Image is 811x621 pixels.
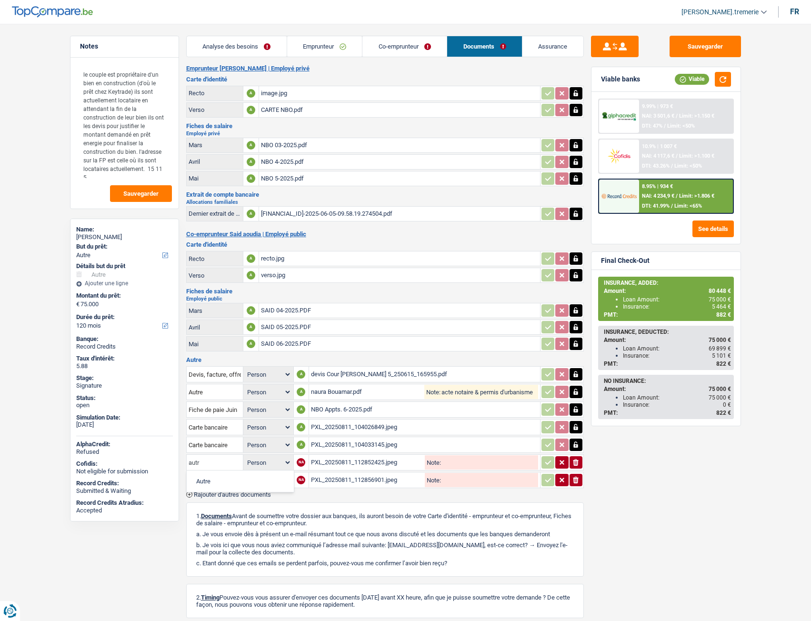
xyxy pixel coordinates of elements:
span: 822 € [716,410,731,416]
div: PMT: [604,311,731,318]
div: verso.jpg [261,268,538,282]
p: a. Je vous envoie dès à présent un e-mail résumant tout ce que nous avons discuté et les doc... [196,531,574,538]
img: Record Credits [601,187,637,205]
div: Taux d'intérêt: [76,355,173,362]
div: Ajouter une ligne [76,280,173,287]
span: / [664,123,666,129]
div: naura Bouamar.pdf [311,385,425,399]
div: NBO Appts. 6-2025.pdf [311,402,538,417]
span: Limit: <50% [674,163,702,169]
span: DTI: 47% [642,123,662,129]
div: Mars [189,307,241,314]
span: € [76,300,80,308]
div: A [247,254,255,263]
div: PXL_20250811_104026849.jpeg [311,420,538,434]
h2: Employé public [186,296,584,301]
h3: Fiches de salaire [186,288,584,294]
span: Limit: >1.100 € [679,153,714,159]
div: Not eligible for submission [76,468,173,475]
button: Sauvegarder [110,185,172,202]
div: A [247,271,255,280]
div: Signature [76,382,173,390]
h2: Emprunteur [PERSON_NAME] | Employé privé [186,65,584,72]
span: Limit: >1.806 € [679,193,714,199]
div: A [297,370,305,379]
span: Limit: <65% [674,203,702,209]
span: 75 000 € [709,394,731,401]
span: 5 464 € [712,303,731,310]
div: PMT: [604,410,731,416]
span: / [671,163,673,169]
div: A [297,388,305,396]
div: A [297,441,305,449]
div: Final Check-Out [601,257,650,265]
div: Record Credits: [76,480,173,487]
div: Recto [189,90,241,97]
span: 69 899 € [709,345,731,352]
div: Détails but du prêt [76,262,173,270]
div: Insurance: [623,352,731,359]
div: [FINANCIAL_ID]-2025-06-05-09.58.19.274504.pdf [261,207,538,221]
div: A [247,106,255,114]
span: / [676,153,678,159]
div: Cofidis: [76,460,173,468]
div: Banque: [76,335,173,343]
div: INSURANCE, ADDED: [604,280,731,286]
span: Rajouter d'autres documents [194,491,271,498]
div: SAID 06-2025.PDF [261,337,538,351]
div: PXL_20250811_112856901.jpeg [311,473,423,487]
div: PXL_20250811_104033145.jpeg [311,438,538,452]
h5: Notes [80,42,169,50]
div: INSURANCE, DEDUCTED: [604,329,731,335]
div: Mai [189,341,241,348]
span: DTI: 43.26% [642,163,670,169]
div: NBO 03-2025.pdf [261,138,538,152]
div: 5.88 [76,362,173,370]
div: CARTE NBO.pdf [261,103,538,117]
span: 75 000 € [709,337,731,343]
button: Rajouter d'autres documents [186,491,271,498]
p: 2. Pouvez-vous vous assurer d'envoyer ces documents [DATE] avant XX heure, afin que je puisse sou... [196,594,574,608]
div: Loan Amount: [623,345,731,352]
div: recto.jpg [261,251,538,266]
span: [PERSON_NAME].tremerie [681,8,759,16]
div: NO INSURANCE: [604,378,731,384]
div: Status: [76,394,173,402]
div: Amount: [604,288,731,294]
h2: Employé privé [186,131,584,136]
div: devis Cour [PERSON_NAME] 5_250615_165955.pdf [311,367,538,381]
span: 822 € [716,361,731,367]
div: SAID 05-2025.PDF [261,320,538,334]
div: A [247,306,255,315]
div: Amount: [604,386,731,392]
li: Autre [191,475,289,487]
img: AlphaCredit [601,111,637,122]
span: NAI: 4 117,6 € [642,153,674,159]
p: b. Je vois ici que vous nous aviez communiqué l’adresse mail suivante: [EMAIL_ADDRESS][DOMAIN_NA... [196,541,574,556]
h3: Carte d'identité [186,241,584,248]
div: NA [297,476,305,484]
span: 5 101 € [712,352,731,359]
div: Loan Amount: [623,296,731,303]
span: Documents [201,512,232,520]
div: Record Credits Atradius: [76,499,173,507]
div: Avril [189,324,241,331]
span: / [676,113,678,119]
span: 80 448 € [709,288,731,294]
div: A [247,340,255,348]
div: Viable [675,74,709,84]
img: Cofidis [601,147,637,165]
div: Insurance: [623,401,731,408]
a: Emprunteur [287,36,362,57]
div: [PERSON_NAME] [76,233,173,241]
p: c. Etant donné que ces emails se perdent parfois, pouvez-vous me confirmer l’avoir bien reçu? [196,560,574,567]
div: NA [297,458,305,467]
div: NBO 4-2025.pdf [261,155,538,169]
div: A [247,141,255,150]
span: 75 000 € [709,296,731,303]
div: 10.9% | 1 007 € [642,143,677,150]
a: Co-emprunteur [362,36,447,57]
div: Submitted & Waiting [76,487,173,495]
div: Simulation Date: [76,414,173,421]
a: Assurance [522,36,583,57]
